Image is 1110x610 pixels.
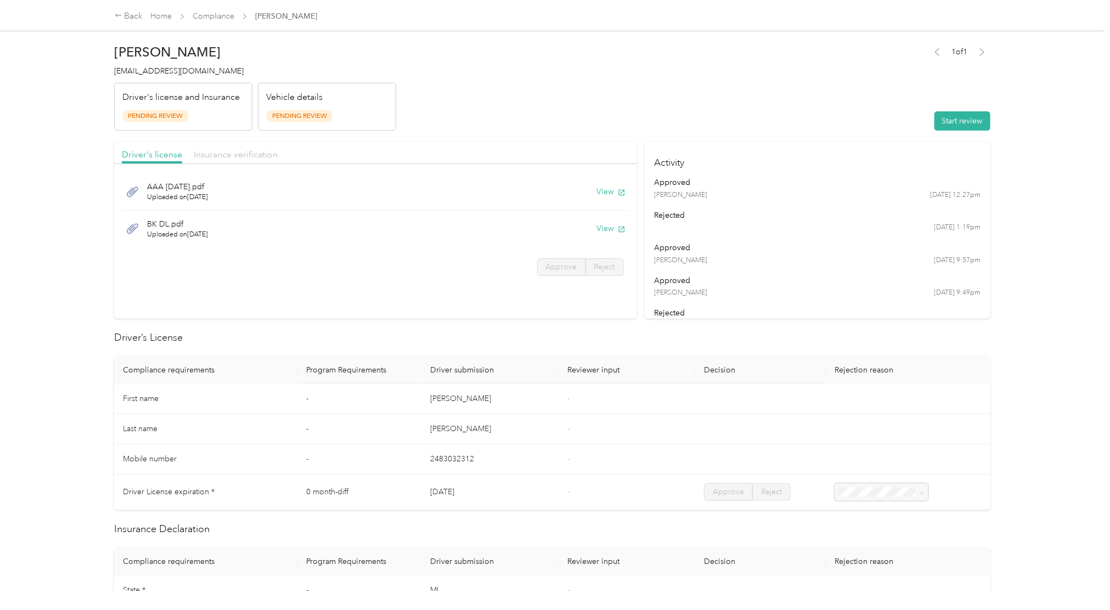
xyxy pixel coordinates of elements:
th: Compliance requirements [114,548,297,575]
td: [PERSON_NAME] [422,384,559,414]
td: 0 month-diff [297,475,422,510]
td: - [297,444,422,475]
div: approved [654,275,981,286]
time: [DATE] 9:57pm [934,256,981,266]
span: Pending Review [266,110,333,122]
span: - [567,487,570,496]
time: [DATE] 9:49pm [934,288,981,298]
span: [PERSON_NAME] [255,10,317,22]
span: Mobile number [123,454,177,464]
span: [PERSON_NAME] [654,288,707,298]
th: Reviewer input [559,357,695,384]
span: State * [123,585,145,595]
span: BK DL.pdf [147,218,208,230]
span: Driver's license [122,149,182,160]
td: 2483032312 [422,444,559,475]
th: Decision [695,357,826,384]
th: Driver submission [422,357,559,384]
iframe: Everlance-gr Chat Button Frame [1049,549,1110,610]
p: Vehicle details [266,91,323,104]
span: Driver License expiration * [123,487,215,496]
button: Start review [934,111,990,131]
span: - [567,454,570,464]
span: 1 of 1 [951,46,967,58]
span: Insurance verification [194,149,278,160]
td: - [297,575,422,606]
div: approved [654,242,981,253]
span: Uploaded on [DATE] [147,230,208,240]
td: [DATE] [422,475,559,510]
div: approved [654,177,981,188]
span: First name [123,394,159,403]
td: [PERSON_NAME] [422,414,559,444]
th: Rejection reason [826,548,990,575]
p: Driver's license and Insurance [122,91,240,104]
span: Last name [123,424,157,433]
td: Last name [114,414,297,444]
span: Pending Review [122,110,189,122]
h2: Driver’s License [114,330,991,345]
h2: Insurance Declaration [114,522,991,536]
th: Rejection reason [826,357,990,384]
span: Approve [546,262,577,272]
th: Program Requirements [297,357,422,384]
a: Compliance [193,12,234,21]
th: Reviewer input [559,548,695,575]
th: Decision [695,548,826,575]
th: Driver submission [422,548,559,575]
span: [PERSON_NAME] [654,256,707,266]
th: Program Requirements [297,548,422,575]
button: View [597,186,626,197]
h2: [PERSON_NAME] [114,44,397,60]
div: rejected [654,307,981,319]
span: Reject [761,487,782,496]
span: Reject [594,262,615,272]
td: First name [114,384,297,414]
time: [DATE] 12:27pm [931,190,981,200]
div: Back [115,10,143,23]
td: Driver License expiration * [114,475,297,510]
h4: Activity [645,142,991,177]
td: State * [114,575,297,606]
button: View [597,223,626,234]
a: Home [150,12,172,21]
td: MI [422,575,559,606]
td: Mobile number [114,444,297,475]
span: - [567,424,570,433]
div: rejected [654,210,981,221]
td: - [297,384,422,414]
span: [EMAIL_ADDRESS][DOMAIN_NAME] [114,66,244,76]
span: - [567,585,570,595]
span: - [567,394,570,403]
th: Compliance requirements [114,357,297,384]
span: Approve [713,487,744,496]
time: [DATE] 1:19pm [934,223,981,233]
span: [PERSON_NAME] [654,190,707,200]
span: AAA [DATE].pdf [147,181,208,193]
td: - [297,414,422,444]
span: Uploaded on [DATE] [147,193,208,202]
